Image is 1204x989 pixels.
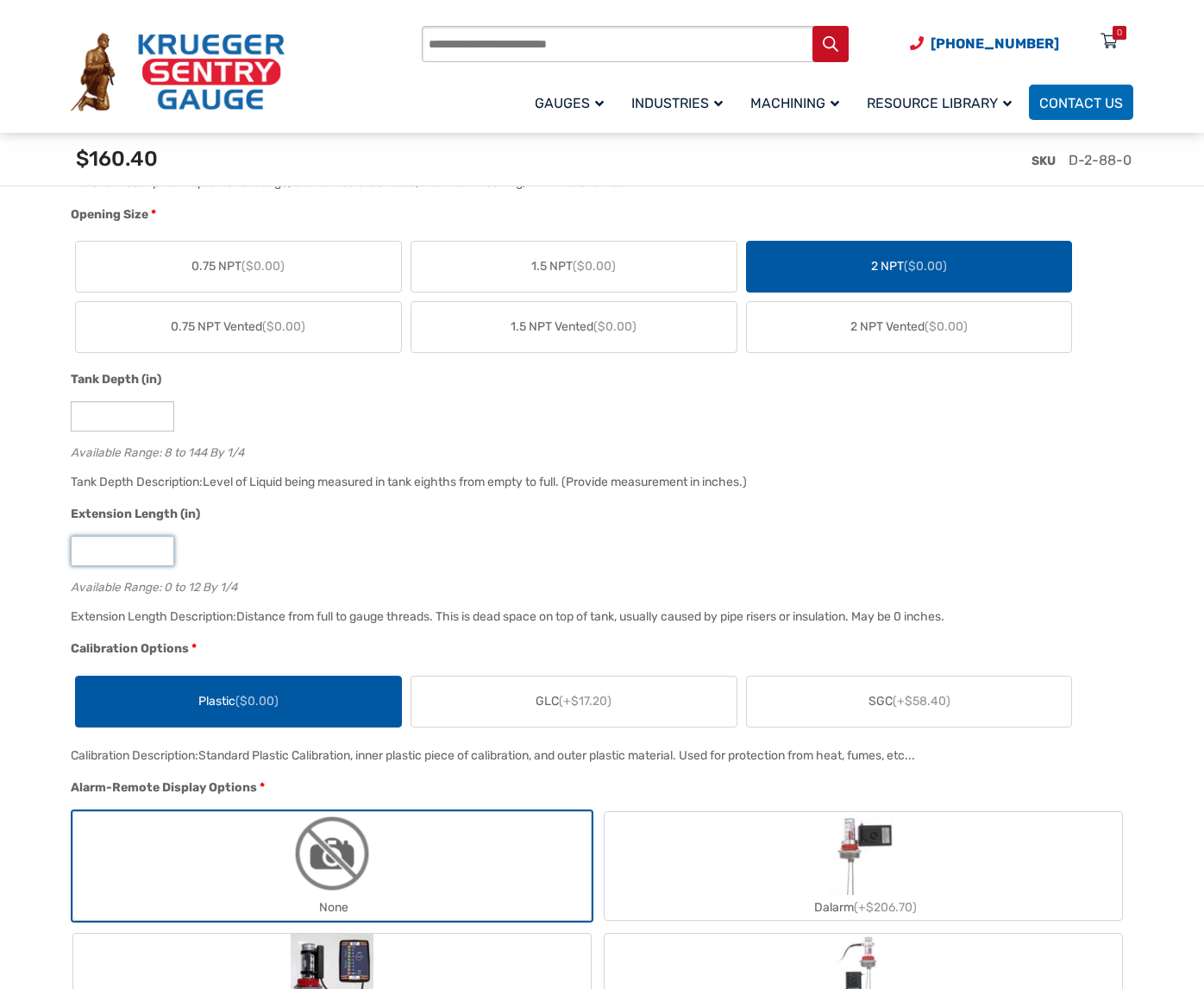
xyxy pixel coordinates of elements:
[536,692,611,710] span: GLC
[621,82,740,123] a: Industries
[856,82,1029,123] a: Resource Library
[191,257,285,275] span: 0.75 NPT
[71,507,200,521] span: Extension Length (in)
[1029,85,1133,120] a: Contact Us
[1117,26,1122,40] div: 0
[871,257,947,275] span: 2 NPT
[71,207,148,222] span: Opening Size
[910,33,1059,54] a: Phone Number (920) 434-8860
[750,95,839,111] span: Machining
[1069,152,1132,168] span: D-2-88-0
[925,319,968,334] span: ($0.00)
[71,576,1125,593] div: Available Range: 0 to 12 By 1/4
[850,318,968,336] span: 2 NPT Vented
[867,95,1012,111] span: Resource Library
[71,475,203,489] span: Tank Depth Description:
[241,259,285,274] span: ($0.00)
[203,475,747,489] div: Level of Liquid being measured in tank eighths from empty to full. (Provide measurement in inches.)
[511,318,636,336] span: 1.5 NPT Vented
[904,259,947,274] span: ($0.00)
[1032,154,1056,168] span: SKU
[236,609,944,624] div: Distance from full to gauge threads. This is dead space on top of tank, usually caused by pipe ri...
[605,812,1122,920] label: Dalarm
[262,319,305,334] span: ($0.00)
[740,82,856,123] a: Machining
[535,95,604,111] span: Gauges
[73,812,591,920] label: None
[573,259,616,274] span: ($0.00)
[71,442,1125,458] div: Available Range: 8 to 144 By 1/4
[71,780,257,795] span: Alarm-Remote Display Options
[71,748,198,763] span: Calibration Description:
[605,895,1122,920] div: Dalarm
[71,641,189,656] span: Calibration Options
[524,82,621,123] a: Gauges
[71,33,285,112] img: Krueger Sentry Gauge
[171,318,305,336] span: 0.75 NPT Vented
[931,35,1059,52] span: [PHONE_NUMBER]
[854,900,917,915] span: (+$206.70)
[151,205,156,224] abbr: required
[1039,95,1123,111] span: Contact Us
[235,694,279,709] span: ($0.00)
[198,748,915,763] div: Standard Plastic Calibration, inner plastic piece of calibration, and outer plastic material. Use...
[893,694,950,709] span: (+$58.40)
[71,609,236,624] span: Extension Length Description:
[198,692,279,710] span: Plastic
[191,639,197,658] abbr: required
[260,778,265,797] abbr: required
[531,257,616,275] span: 1.5 NPT
[71,372,161,387] span: Tank Depth (in)
[869,692,950,710] span: SGC
[559,694,611,709] span: (+$17.20)
[593,319,636,334] span: ($0.00)
[631,95,723,111] span: Industries
[73,895,591,920] div: None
